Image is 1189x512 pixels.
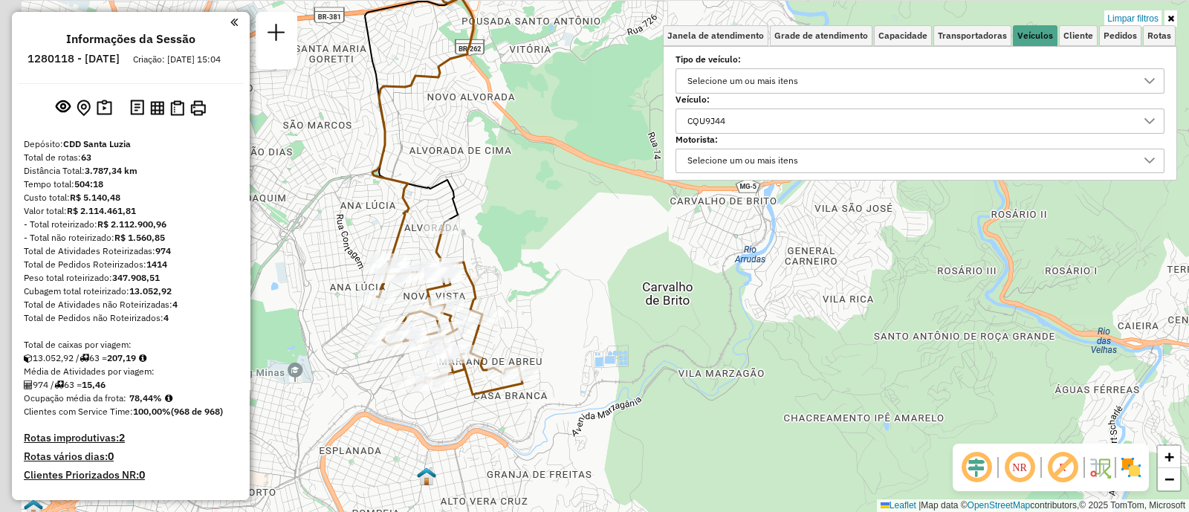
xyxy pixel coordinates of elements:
[129,392,162,404] strong: 78,44%
[165,394,172,403] em: Média calculada utilizando a maior ocupação (%Peso ou %Cubagem) de cada rota da sessão. Rotas cro...
[1002,450,1037,485] span: Ocultar NR
[262,18,291,51] a: Nova sessão e pesquisa
[1088,456,1112,479] img: Fluxo de ruas
[114,232,165,243] strong: R$ 1.560,85
[1045,450,1081,485] span: Exibir rótulo
[24,204,238,218] div: Valor total:
[1063,31,1093,40] span: Cliente
[163,312,169,323] strong: 4
[24,406,133,417] span: Clientes com Service Time:
[1119,456,1143,479] img: Exibir/Ocultar setores
[938,31,1007,40] span: Transportadoras
[1104,10,1162,27] a: Limpar filtros
[1147,31,1171,40] span: Rotas
[24,392,126,404] span: Ocupação média da frota:
[877,499,1189,512] div: Map data © contributors,© 2025 TomTom, Microsoft
[24,271,238,285] div: Peso total roteirizado:
[97,218,166,230] strong: R$ 2.112.900,96
[139,354,146,363] i: Meta Caixas/viagem: 196,56 Diferença: 10,63
[968,500,1031,511] a: OpenStreetMap
[881,500,916,511] a: Leaflet
[187,97,209,119] button: Imprimir Rotas
[24,151,238,164] div: Total de rotas:
[139,468,145,482] strong: 0
[682,109,730,133] div: CQU9J44
[172,299,178,310] strong: 4
[24,178,238,191] div: Tempo total:
[63,138,131,149] strong: CDD Santa Luzia
[676,53,1164,66] label: Tipo de veículo:
[1164,470,1174,488] span: −
[147,97,167,117] button: Visualizar relatório de Roteirização
[1158,446,1180,468] a: Zoom in
[1158,468,1180,490] a: Zoom out
[74,178,103,189] strong: 504:18
[919,500,921,511] span: |
[1164,447,1174,466] span: +
[54,380,64,389] i: Total de rotas
[155,245,171,256] strong: 974
[230,13,238,30] a: Clique aqui para minimizar o painel
[24,311,238,325] div: Total de Pedidos não Roteirizados:
[1104,31,1137,40] span: Pedidos
[417,467,436,486] img: Cross Dock
[24,365,238,378] div: Média de Atividades por viagem:
[24,432,238,444] h4: Rotas improdutivas:
[774,31,868,40] span: Grade de atendimento
[112,272,160,283] strong: 347.908,51
[24,298,238,311] div: Total de Atividades não Roteirizadas:
[24,258,238,271] div: Total de Pedidos Roteirizados:
[53,96,74,120] button: Exibir sessão original
[24,338,238,351] div: Total de caixas por viagem:
[682,149,803,173] div: Selecione um ou mais itens
[24,351,238,365] div: 13.052,92 / 63 =
[133,406,171,417] strong: 100,00%
[80,354,89,363] i: Total de rotas
[171,406,223,417] strong: (968 de 968)
[24,354,33,363] i: Cubagem total roteirizado
[27,52,120,65] h6: 1280118 - [DATE]
[82,379,106,390] strong: 15,46
[959,450,994,485] span: Ocultar deslocamento
[24,378,238,392] div: 974 / 63 =
[24,469,238,482] h4: Clientes Priorizados NR:
[24,164,238,178] div: Distância Total:
[667,31,764,40] span: Janela de atendimento
[676,133,1164,146] label: Motorista:
[24,285,238,298] div: Cubagem total roteirizado:
[67,205,136,216] strong: R$ 2.114.461,81
[24,380,33,389] i: Total de Atividades
[94,97,115,120] button: Painel de Sugestão
[107,352,136,363] strong: 207,19
[24,231,238,244] div: - Total não roteirizado:
[24,244,238,258] div: Total de Atividades Roteirizadas:
[119,431,125,444] strong: 2
[24,450,238,463] h4: Rotas vários dias:
[1017,31,1053,40] span: Veículos
[129,285,172,296] strong: 13.052,92
[66,32,195,46] h4: Informações da Sessão
[81,152,91,163] strong: 63
[1164,10,1177,27] a: Ocultar filtros
[127,97,147,120] button: Logs desbloquear sessão
[24,191,238,204] div: Custo total:
[24,137,238,151] div: Depósito:
[24,218,238,231] div: - Total roteirizado:
[74,97,94,120] button: Centralizar mapa no depósito ou ponto de apoio
[676,93,1164,106] label: Veículo:
[878,31,927,40] span: Capacidade
[108,450,114,463] strong: 0
[127,53,227,66] div: Criação: [DATE] 15:04
[167,97,187,119] button: Visualizar Romaneio
[682,69,803,93] div: Selecione um ou mais itens
[70,192,120,203] strong: R$ 5.140,48
[85,165,137,176] strong: 3.787,34 km
[146,259,167,270] strong: 1414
